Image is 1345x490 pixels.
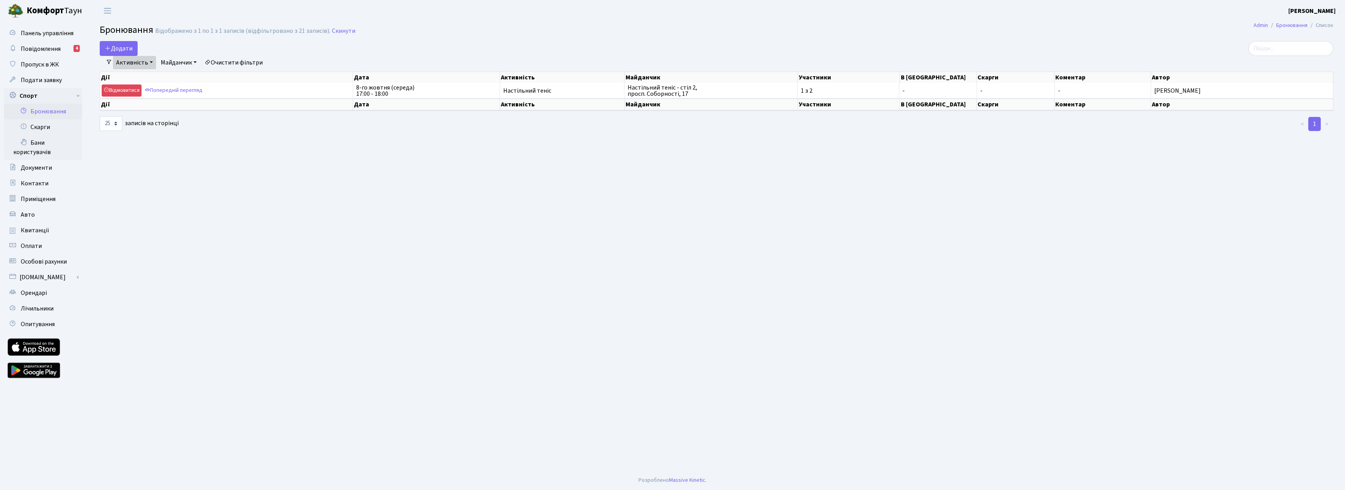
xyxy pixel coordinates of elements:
li: Список [1307,21,1333,30]
span: - [902,88,974,94]
span: Пропуск в ЖК [21,60,59,69]
th: Участники [798,99,900,110]
a: Бронювання [4,104,82,119]
div: 4 [74,45,80,52]
a: [DOMAIN_NAME] [4,269,82,285]
a: Попередній перегляд [143,84,204,97]
a: Спорт [4,88,82,104]
th: Дата [353,72,500,83]
span: Авто [21,210,35,219]
a: Пропуск в ЖК [4,57,82,72]
span: Документи [21,163,52,172]
span: Подати заявку [21,76,62,84]
div: Розроблено . [638,476,707,485]
span: Оплати [21,242,42,250]
img: logo.png [8,3,23,19]
a: Оплати [4,238,82,254]
span: 1 з 2 [801,88,896,94]
th: Автор [1151,72,1333,83]
b: Комфорт [27,4,64,17]
a: Контакти [4,176,82,191]
a: Авто [4,207,82,223]
a: Подати заявку [4,72,82,88]
span: Настільний теніс [503,88,621,94]
th: Майданчик [625,72,798,83]
span: Настільний теніс - стіл 2, просп. Соборності, 17 [628,84,794,97]
th: Участники [798,72,900,83]
span: Панель управління [21,29,74,38]
th: Майданчик [625,99,798,110]
a: Очистити фільтри [201,56,266,69]
th: Активність [500,72,624,83]
div: Відображено з 1 по 1 з 1 записів (відфільтровано з 21 записів). [155,27,330,35]
a: Квитанції [4,223,82,238]
span: Орендарі [21,289,47,297]
a: Особові рахунки [4,254,82,269]
th: Коментар [1054,72,1151,83]
input: Пошук... [1248,41,1333,56]
nav: breadcrumb [1242,17,1345,34]
a: [PERSON_NAME] [1288,6,1336,16]
th: Автор [1151,99,1333,110]
span: Квитанції [21,226,49,235]
a: 1 [1308,117,1321,131]
span: Таун [27,4,82,18]
a: Орендарі [4,285,82,301]
button: Додати [100,41,138,56]
a: Бронювання [1276,21,1307,29]
span: Приміщення [21,195,56,203]
th: Дата [353,99,500,110]
a: Скарги [4,119,82,135]
a: Опитування [4,316,82,332]
span: Опитування [21,320,55,328]
span: - [980,88,1051,94]
button: Переключити навігацію [98,4,117,17]
span: - [1058,86,1060,95]
th: Скарги [977,72,1054,83]
th: В [GEOGRAPHIC_DATA] [900,72,977,83]
th: Скарги [977,99,1054,110]
span: 8-го жовтня (середа) 17:00 - 18:00 [356,84,497,97]
a: Massive Kinetic [669,476,705,484]
th: Коментар [1054,99,1151,110]
a: Майданчик [158,56,200,69]
span: Контакти [21,179,48,188]
th: В [GEOGRAPHIC_DATA] [900,99,977,110]
a: Лічильники [4,301,82,316]
a: Відмовитися [102,84,142,97]
th: Дії [100,99,353,110]
span: Бронювання [100,23,153,37]
th: Дії [100,72,353,83]
a: Панель управління [4,25,82,41]
label: записів на сторінці [100,116,179,131]
select: записів на сторінці [100,116,122,131]
span: [PERSON_NAME] [1154,88,1330,94]
span: Повідомлення [21,45,61,53]
a: Приміщення [4,191,82,207]
span: Особові рахунки [21,257,67,266]
a: Активність [113,56,156,69]
a: Admin [1254,21,1268,29]
a: Скинути [332,27,355,35]
span: Лічильники [21,304,54,313]
a: Бани користувачів [4,135,82,160]
a: Документи [4,160,82,176]
a: Повідомлення4 [4,41,82,57]
b: [PERSON_NAME] [1288,7,1336,15]
th: Активність [500,99,624,110]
